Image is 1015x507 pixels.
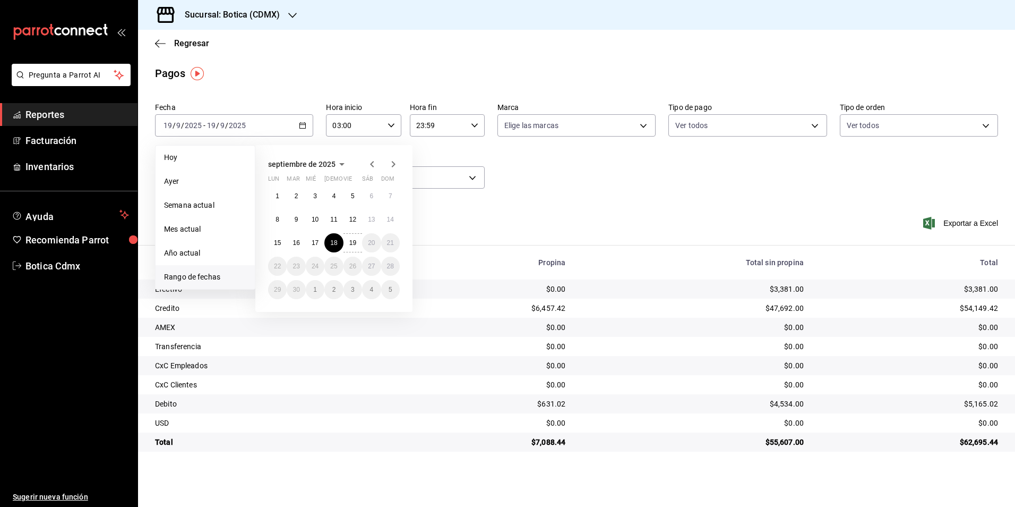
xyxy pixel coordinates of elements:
abbr: domingo [381,175,394,187]
label: Marca [497,104,656,111]
abbr: 1 de septiembre de 2025 [276,192,279,200]
span: Sugerir nueva función [13,492,129,503]
abbr: 11 de septiembre de 2025 [330,216,337,223]
div: USD [155,418,403,428]
div: $0.00 [821,341,998,352]
span: Inventarios [25,159,129,174]
span: septiembre de 2025 [268,160,336,168]
abbr: 22 de septiembre de 2025 [274,263,281,270]
abbr: lunes [268,175,279,187]
button: 16 de septiembre de 2025 [287,233,305,252]
abbr: martes [287,175,299,187]
span: Reportes [25,107,129,122]
label: Hora fin [410,104,485,111]
abbr: 24 de septiembre de 2025 [312,263,319,270]
span: Ver todos [847,120,879,131]
input: -- [163,121,173,130]
span: / [216,121,219,130]
div: $0.00 [420,418,565,428]
div: Total sin propina [582,258,804,267]
abbr: 3 de octubre de 2025 [351,286,355,293]
div: Propina [420,258,565,267]
label: Fecha [155,104,313,111]
button: 1 de octubre de 2025 [306,280,324,299]
input: -- [207,121,216,130]
div: Debito [155,399,403,409]
abbr: 27 de septiembre de 2025 [368,263,375,270]
div: $0.00 [582,341,804,352]
button: open_drawer_menu [117,28,125,36]
abbr: 15 de septiembre de 2025 [274,239,281,247]
div: $0.00 [582,360,804,371]
div: $6,457.42 [420,303,565,314]
button: 17 de septiembre de 2025 [306,233,324,252]
div: Transferencia [155,341,403,352]
div: AMEX [155,322,403,333]
label: Tipo de pago [668,104,827,111]
button: 3 de septiembre de 2025 [306,187,324,206]
img: Tooltip marker [191,67,204,80]
span: / [181,121,184,130]
div: $55,607.00 [582,437,804,447]
abbr: 18 de septiembre de 2025 [330,239,337,247]
abbr: 13 de septiembre de 2025 [368,216,375,223]
button: 4 de octubre de 2025 [362,280,381,299]
abbr: 9 de septiembre de 2025 [295,216,298,223]
span: - [203,121,205,130]
button: 27 de septiembre de 2025 [362,257,381,276]
abbr: 10 de septiembre de 2025 [312,216,319,223]
div: $0.00 [821,418,998,428]
span: Hoy [164,152,246,163]
div: $0.00 [821,379,998,390]
abbr: 17 de septiembre de 2025 [312,239,319,247]
abbr: 6 de septiembre de 2025 [369,192,373,200]
div: $0.00 [420,360,565,371]
abbr: 23 de septiembre de 2025 [293,263,299,270]
span: / [173,121,176,130]
div: $5,165.02 [821,399,998,409]
div: $0.00 [821,322,998,333]
abbr: 29 de septiembre de 2025 [274,286,281,293]
abbr: 2 de septiembre de 2025 [295,192,298,200]
input: -- [220,121,225,130]
button: 22 de septiembre de 2025 [268,257,287,276]
abbr: 12 de septiembre de 2025 [349,216,356,223]
button: 4 de septiembre de 2025 [324,187,343,206]
span: Botica Cdmx [25,259,129,273]
abbr: sábado [362,175,373,187]
div: $0.00 [582,379,804,390]
button: 21 de septiembre de 2025 [381,233,400,252]
div: $4,534.00 [582,399,804,409]
div: $47,692.00 [582,303,804,314]
button: Pregunta a Parrot AI [12,64,131,86]
abbr: 14 de septiembre de 2025 [387,216,394,223]
input: ---- [184,121,202,130]
abbr: 7 de septiembre de 2025 [389,192,392,200]
button: 25 de septiembre de 2025 [324,257,343,276]
button: 3 de octubre de 2025 [343,280,362,299]
span: Ver todos [675,120,708,131]
div: $3,381.00 [821,284,998,294]
button: 24 de septiembre de 2025 [306,257,324,276]
div: $62,695.44 [821,437,998,447]
input: -- [176,121,181,130]
abbr: 5 de septiembre de 2025 [351,192,355,200]
button: septiembre de 2025 [268,158,348,171]
button: 14 de septiembre de 2025 [381,210,400,229]
abbr: 20 de septiembre de 2025 [368,239,375,247]
abbr: 3 de septiembre de 2025 [313,192,317,200]
span: Mes actual [164,224,246,235]
span: Exportar a Excel [925,217,998,230]
button: 2 de septiembre de 2025 [287,187,305,206]
button: 6 de septiembre de 2025 [362,187,381,206]
button: 18 de septiembre de 2025 [324,233,343,252]
abbr: 4 de octubre de 2025 [369,286,373,293]
button: 10 de septiembre de 2025 [306,210,324,229]
div: $0.00 [420,341,565,352]
div: $631.02 [420,399,565,409]
div: Pagos [155,65,185,81]
div: $0.00 [420,322,565,333]
abbr: 1 de octubre de 2025 [313,286,317,293]
div: Total [155,437,403,447]
div: $54,149.42 [821,303,998,314]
